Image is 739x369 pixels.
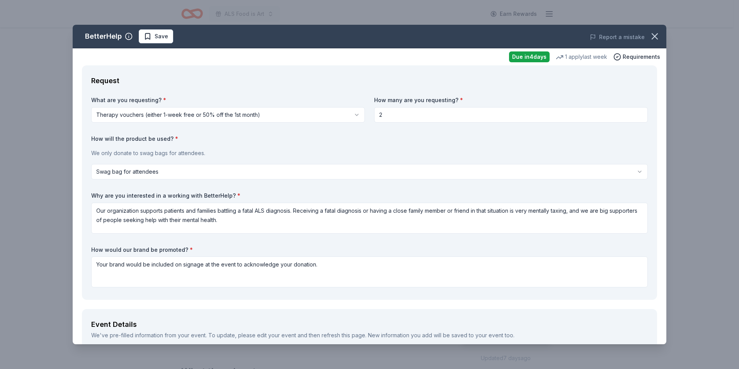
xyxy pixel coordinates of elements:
div: 1 apply last week [556,52,607,62]
div: BetterHelp [85,30,122,43]
label: What are you requesting? [91,96,365,104]
label: How many are you requesting? [374,96,648,104]
p: We only donate to swag bags for attendees. [91,149,648,158]
div: Event Details [91,318,648,331]
span: Save [155,32,168,41]
label: Why are you interested in a working with BetterHelp? [91,192,648,200]
label: How will the product be used? [91,135,648,143]
div: Request [91,75,648,87]
span: Requirements [623,52,660,62]
textarea: Your brand would be included on signage at the event to acknowledge your donation. [91,256,648,287]
button: Report a mistake [590,32,645,42]
div: We've pre-filled information from your event. To update, please edit your event and then refresh ... [91,331,648,340]
button: Save [139,29,173,43]
textarea: Our organization supports patients and families battling a fatal ALS diagnosis. Receiving a fatal... [91,203,648,234]
label: How would our brand be promoted? [91,246,648,254]
button: Requirements [613,52,660,62]
div: Due in 4 days [509,51,550,62]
